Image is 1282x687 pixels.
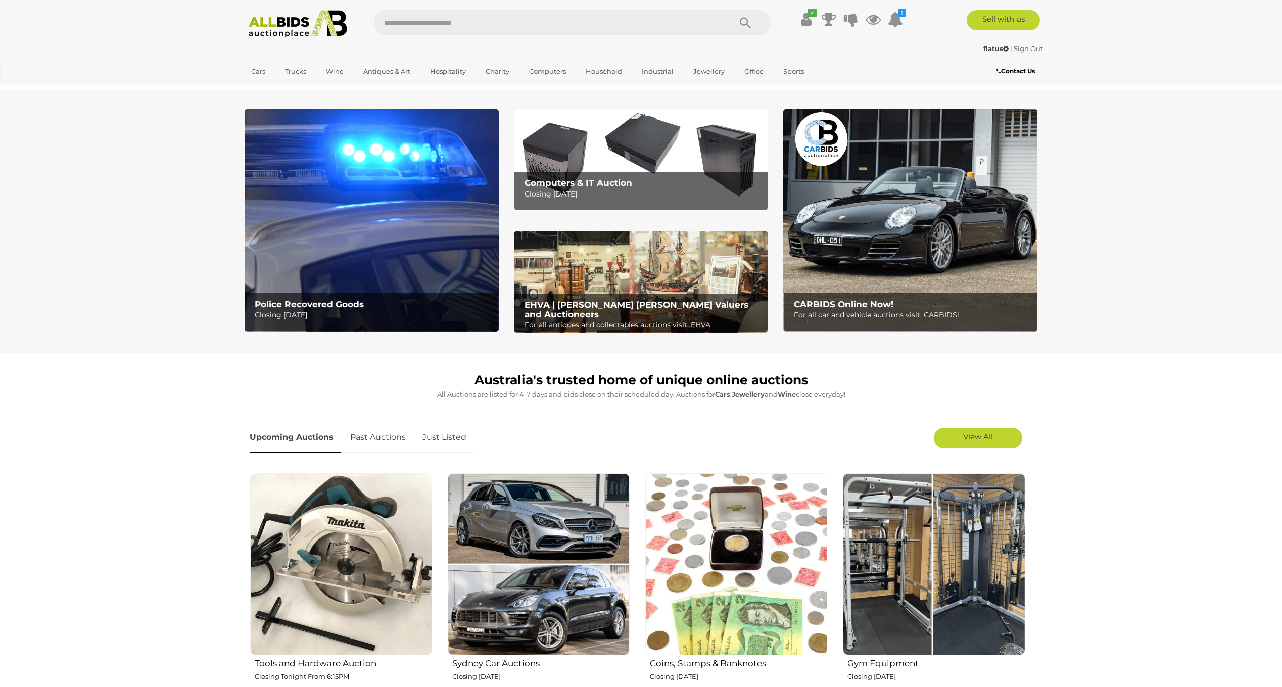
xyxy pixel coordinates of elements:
[525,188,763,201] p: Closing [DATE]
[514,109,768,211] a: Computers & IT Auction Computers & IT Auction Closing [DATE]
[357,63,417,80] a: Antiques & Art
[255,299,364,309] b: Police Recovered Goods
[650,671,827,682] p: Closing [DATE]
[794,309,1032,321] p: For all car and vehicle auctions visit: CARBIDS!
[635,63,680,80] a: Industrial
[250,388,1033,400] p: All Auctions are listed for 4-7 days and bids close on their scheduled day. Auctions for , and cl...
[808,9,817,17] i: ✔
[278,63,313,80] a: Trucks
[343,423,413,453] a: Past Auctions
[777,63,811,80] a: Sports
[967,10,1040,30] a: Sell with us
[732,390,765,398] strong: Jewellery
[245,80,329,96] a: [GEOGRAPHIC_DATA]
[687,63,731,80] a: Jewellery
[847,656,1025,668] h2: Gym Equipment
[996,66,1037,77] a: Contact Us
[794,299,893,309] b: CARBIDS Online Now!
[448,473,630,655] img: Sydney Car Auctions
[514,109,768,211] img: Computers & IT Auction
[245,109,499,332] a: Police Recovered Goods Police Recovered Goods Closing [DATE]
[514,231,768,333] img: EHVA | Evans Hastings Valuers and Auctioneers
[715,390,730,398] strong: Cars
[934,428,1022,448] a: View All
[452,671,630,682] p: Closing [DATE]
[523,63,573,80] a: Computers
[720,10,771,35] button: Search
[525,300,748,319] b: EHVA | [PERSON_NAME] [PERSON_NAME] Valuers and Auctioneers
[255,656,432,668] h2: Tools and Hardware Auction
[1010,44,1012,53] span: |
[799,10,814,28] a: ✔
[479,63,516,80] a: Charity
[245,109,499,332] img: Police Recovered Goods
[243,10,353,38] img: Allbids.com.au
[245,63,272,80] a: Cars
[255,671,432,682] p: Closing Tonight From 6:15PM
[514,231,768,333] a: EHVA | Evans Hastings Valuers and Auctioneers EHVA | [PERSON_NAME] [PERSON_NAME] Valuers and Auct...
[983,44,1010,53] a: flatus
[983,44,1009,53] strong: flatus
[319,63,350,80] a: Wine
[783,109,1037,332] img: CARBIDS Online Now!
[255,309,493,321] p: Closing [DATE]
[645,473,827,655] img: Coins, Stamps & Banknotes
[250,373,1033,387] h1: Australia's trusted home of unique online auctions
[1014,44,1043,53] a: Sign Out
[250,473,432,655] img: Tools and Hardware Auction
[963,432,993,441] span: View All
[650,656,827,668] h2: Coins, Stamps & Banknotes
[452,656,630,668] h2: Sydney Car Auctions
[778,390,796,398] strong: Wine
[843,473,1025,655] img: Gym Equipment
[525,319,763,331] p: For all antiques and collectables auctions visit: EHVA
[898,9,906,17] i: 1
[738,63,770,80] a: Office
[525,178,632,188] b: Computers & IT Auction
[847,671,1025,682] p: Closing [DATE]
[996,67,1035,75] b: Contact Us
[579,63,629,80] a: Household
[783,109,1037,332] a: CARBIDS Online Now! CARBIDS Online Now! For all car and vehicle auctions visit: CARBIDS!
[423,63,472,80] a: Hospitality
[415,423,474,453] a: Just Listed
[888,10,903,28] a: 1
[250,423,341,453] a: Upcoming Auctions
